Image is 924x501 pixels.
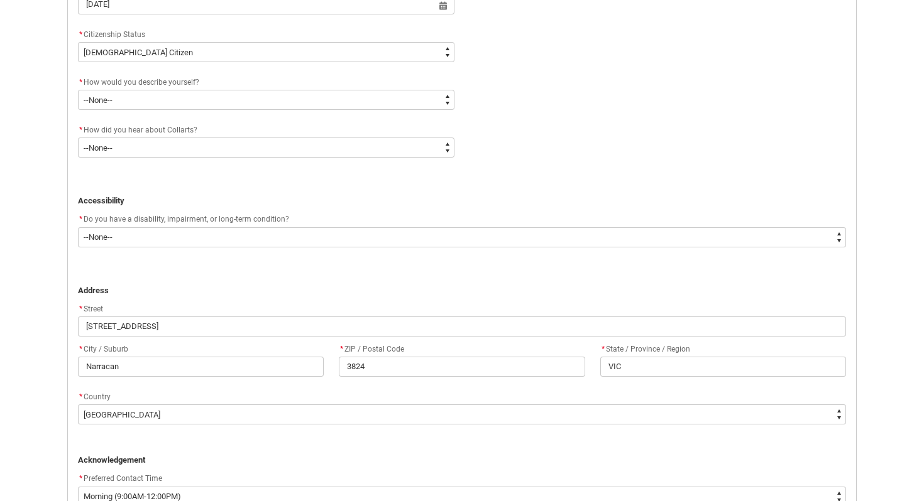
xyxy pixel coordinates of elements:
span: State / Province / Region [600,345,690,353]
abbr: required [79,126,82,134]
abbr: required [79,474,82,483]
abbr: required [602,345,605,353]
abbr: required [79,345,82,353]
span: Citizenship Status [84,30,145,39]
span: Do you have a disability, impairment, or long-term condition? [84,215,289,224]
span: Country [84,392,111,401]
span: Preferred Contact Time [84,474,162,483]
abbr: required [340,345,343,353]
abbr: required [79,392,82,401]
span: City / Suburb [78,345,128,353]
strong: Address [78,286,109,295]
span: Street [78,304,103,313]
abbr: required [79,30,82,39]
abbr: required [79,215,82,224]
span: ZIP / Postal Code [339,345,404,353]
strong: Accessibility [78,196,124,205]
span: How would you describe yourself? [84,78,199,87]
strong: Acknowledgement [78,455,145,465]
span: How did you hear about Collarts? [84,126,197,134]
abbr: required [79,78,82,87]
abbr: required [79,304,82,313]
